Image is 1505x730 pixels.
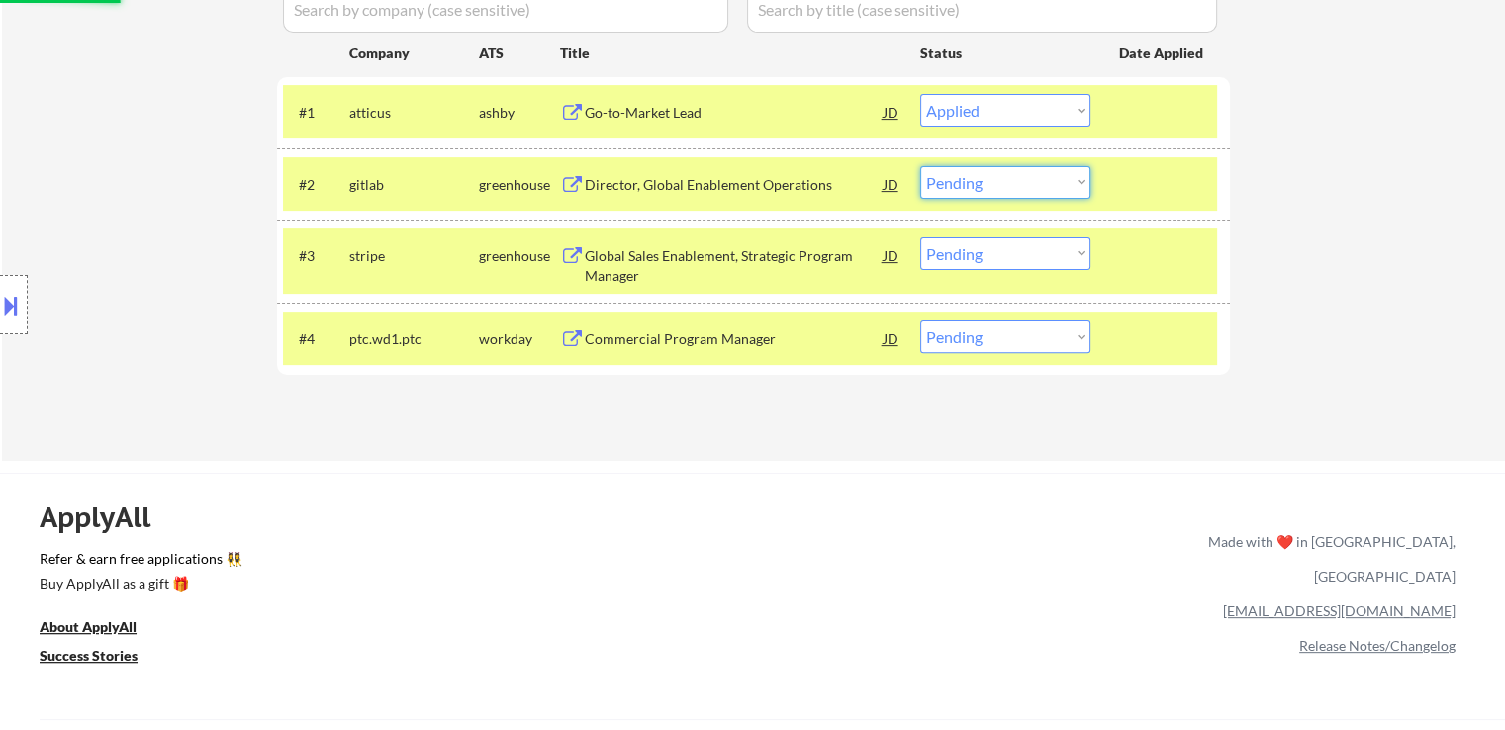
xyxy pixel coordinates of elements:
[560,44,901,63] div: Title
[585,175,884,195] div: Director, Global Enablement Operations
[479,44,560,63] div: ATS
[40,552,795,573] a: Refer & earn free applications 👯‍♀️
[40,573,237,597] a: Buy ApplyAll as a gift 🎁
[585,246,884,285] div: Global Sales Enablement, Strategic Program Manager
[1299,637,1456,654] a: Release Notes/Changelog
[479,329,560,349] div: workday
[349,246,479,266] div: stripe
[349,175,479,195] div: gitlab
[1119,44,1206,63] div: Date Applied
[299,103,333,123] div: #1
[479,103,560,123] div: ashby
[349,329,479,349] div: ptc.wd1.ptc
[40,647,138,664] u: Success Stories
[920,35,1090,70] div: Status
[585,103,884,123] div: Go-to-Market Lead
[882,320,901,356] div: JD
[40,618,137,635] u: About ApplyAll
[1200,524,1456,593] div: Made with ❤️ in [GEOGRAPHIC_DATA], [GEOGRAPHIC_DATA]
[882,94,901,130] div: JD
[479,246,560,266] div: greenhouse
[882,166,901,202] div: JD
[40,616,164,641] a: About ApplyAll
[349,44,479,63] div: Company
[40,501,173,534] div: ApplyAll
[40,577,237,591] div: Buy ApplyAll as a gift 🎁
[1223,602,1456,619] a: [EMAIL_ADDRESS][DOMAIN_NAME]
[479,175,560,195] div: greenhouse
[40,645,164,670] a: Success Stories
[882,237,901,273] div: JD
[585,329,884,349] div: Commercial Program Manager
[349,103,479,123] div: atticus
